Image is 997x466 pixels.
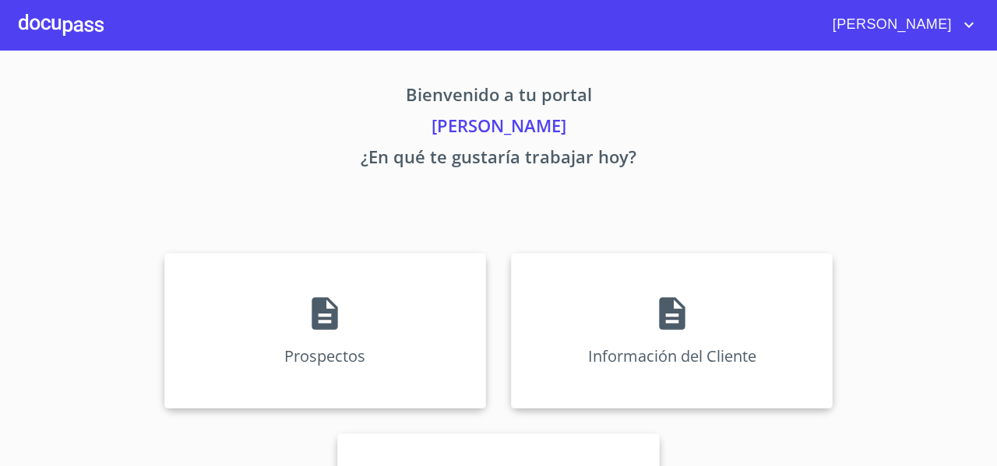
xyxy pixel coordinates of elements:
[19,82,978,113] p: Bienvenido a tu portal
[284,345,365,366] p: Prospectos
[19,113,978,144] p: [PERSON_NAME]
[588,345,756,366] p: Información del Cliente
[821,12,978,37] button: account of current user
[19,144,978,175] p: ¿En qué te gustaría trabajar hoy?
[821,12,960,37] span: [PERSON_NAME]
